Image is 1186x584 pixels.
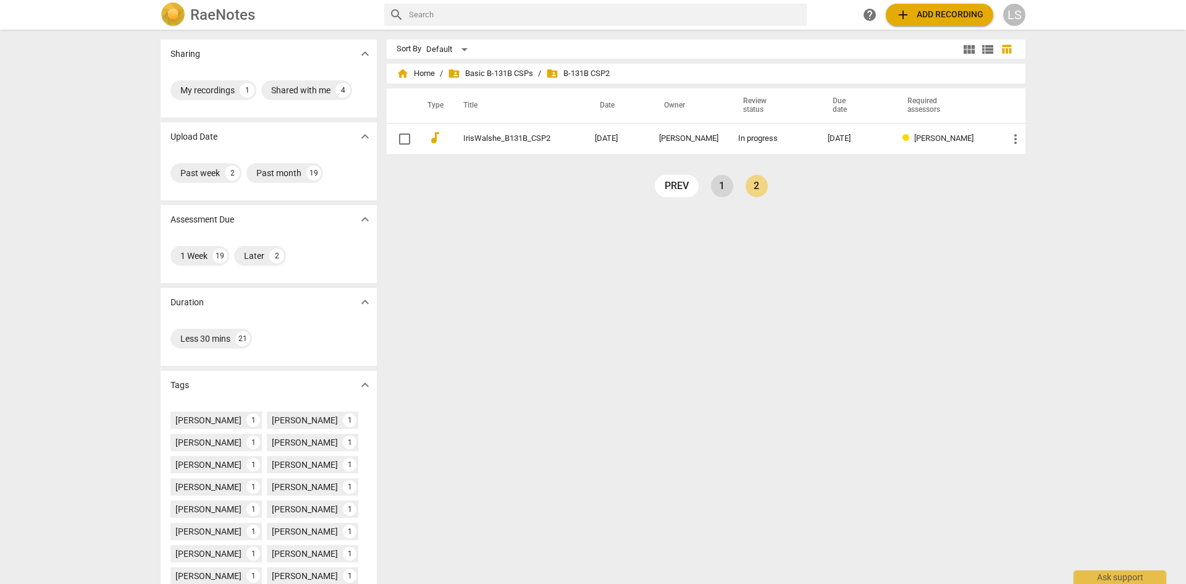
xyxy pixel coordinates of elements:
[418,88,448,123] th: Type
[902,133,914,143] span: Review status: in progress
[212,248,227,263] div: 19
[914,133,974,143] span: [PERSON_NAME]
[463,134,550,143] a: IrisWalshe_B131B_CSP2
[272,548,338,560] div: [PERSON_NAME]
[175,481,242,493] div: [PERSON_NAME]
[170,379,189,392] p: Tags
[240,83,254,98] div: 1
[1001,43,1012,55] span: table_chart
[828,134,883,143] div: [DATE]
[448,88,585,123] th: Title
[886,4,993,26] button: Upload
[272,570,338,582] div: [PERSON_NAME]
[655,175,699,197] a: prev
[272,481,338,493] div: [PERSON_NAME]
[649,88,728,123] th: Owner
[818,88,893,123] th: Due date
[175,436,242,449] div: [PERSON_NAME]
[170,296,204,309] p: Duration
[246,502,260,516] div: 1
[585,123,649,154] td: [DATE]
[272,459,338,471] div: [PERSON_NAME]
[427,130,442,145] span: audiotrack
[225,166,240,180] div: 2
[175,570,242,582] div: [PERSON_NAME]
[343,480,356,494] div: 1
[356,127,374,146] button: Show more
[161,2,374,27] a: LogoRaeNotes
[358,378,372,392] span: expand_more
[246,480,260,494] div: 1
[358,212,372,227] span: expand_more
[170,48,200,61] p: Sharing
[585,88,649,123] th: Date
[306,166,321,180] div: 19
[343,525,356,538] div: 1
[980,42,995,57] span: view_list
[978,40,997,59] button: List view
[175,548,242,560] div: [PERSON_NAME]
[896,7,911,22] span: add
[343,436,356,449] div: 1
[272,414,338,426] div: [PERSON_NAME]
[859,4,881,26] a: Help
[246,547,260,561] div: 1
[246,413,260,427] div: 1
[728,88,818,123] th: Review status
[448,67,533,80] span: Basic B-131B CSPs
[397,67,409,80] span: home
[356,210,374,229] button: Show more
[546,67,610,80] span: B-131B CSP2
[546,67,558,80] span: folder_shared
[358,295,372,310] span: expand_more
[343,458,356,472] div: 1
[389,7,404,22] span: search
[244,250,264,262] div: Later
[397,67,435,80] span: Home
[272,436,338,449] div: [PERSON_NAME]
[1003,4,1025,26] button: LS
[180,250,208,262] div: 1 Week
[175,459,242,471] div: [PERSON_NAME]
[659,134,718,143] div: [PERSON_NAME]
[246,569,260,583] div: 1
[256,167,301,179] div: Past month
[180,167,220,179] div: Past week
[397,44,421,54] div: Sort By
[180,84,235,96] div: My recordings
[711,175,733,197] a: Page 1
[738,134,808,143] div: In progress
[426,40,472,59] div: Default
[358,129,372,144] span: expand_more
[343,502,356,516] div: 1
[272,503,338,515] div: [PERSON_NAME]
[862,7,877,22] span: help
[246,436,260,449] div: 1
[180,332,230,345] div: Less 30 mins
[161,2,185,27] img: Logo
[343,413,356,427] div: 1
[272,525,338,538] div: [PERSON_NAME]
[409,5,802,25] input: Search
[343,547,356,561] div: 1
[343,569,356,583] div: 1
[335,83,350,98] div: 4
[246,458,260,472] div: 1
[175,525,242,538] div: [PERSON_NAME]
[538,69,541,78] span: /
[448,67,460,80] span: folder_shared
[1074,570,1166,584] div: Ask support
[896,7,983,22] span: Add recording
[175,503,242,515] div: [PERSON_NAME]
[1008,132,1023,146] span: more_vert
[358,46,372,61] span: expand_more
[997,40,1016,59] button: Table view
[170,213,234,226] p: Assessment Due
[356,376,374,394] button: Show more
[960,40,978,59] button: Tile view
[269,248,284,263] div: 2
[440,69,443,78] span: /
[893,88,998,123] th: Required assessors
[356,44,374,63] button: Show more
